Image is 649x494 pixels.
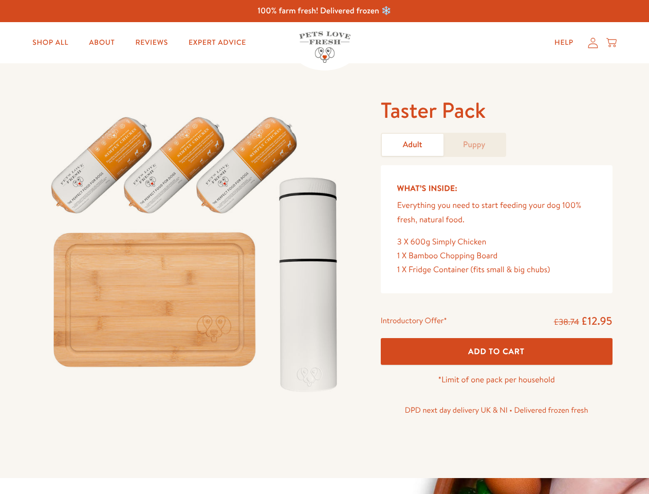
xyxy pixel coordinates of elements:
a: Help [546,32,582,53]
span: Add To Cart [468,346,525,357]
a: Adult [382,134,443,156]
a: Expert Advice [180,32,254,53]
img: Pets Love Fresh [299,31,350,63]
button: Add To Cart [381,338,613,365]
a: Puppy [443,134,505,156]
a: Reviews [127,32,176,53]
h1: Taster Pack [381,96,613,125]
div: 3 X 600g Simply Chicken [397,235,596,249]
p: *Limit of one pack per household [381,373,613,387]
a: Shop All [24,32,77,53]
h5: What’s Inside: [397,182,596,195]
div: 1 X Fridge Container (fits small & big chubs) [397,263,596,277]
a: About [81,32,123,53]
span: £12.95 [581,313,613,328]
img: Taster Pack - Adult [37,96,356,403]
p: DPD next day delivery UK & NI • Delivered frozen fresh [381,403,613,417]
p: Everything you need to start feeding your dog 100% fresh, natural food. [397,199,596,226]
s: £38.74 [554,316,579,328]
span: 1 X Bamboo Chopping Board [397,250,498,261]
div: Introductory Offer* [381,314,447,329]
